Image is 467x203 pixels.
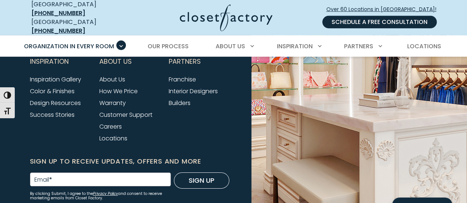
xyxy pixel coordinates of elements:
span: About Us [99,52,132,71]
a: Success Stories [30,111,75,119]
button: Footer Subnav Button - About Us [99,52,160,71]
div: [GEOGRAPHIC_DATA] [31,18,122,35]
img: Closet Factory Logo [180,4,272,31]
span: Inspiration [30,52,69,71]
button: Sign Up [174,172,229,189]
a: About Us [99,75,125,84]
a: Inspiration Gallery [30,75,81,84]
a: Schedule a Free Consultation [322,16,437,28]
a: Design Resources [30,99,81,107]
span: Inspiration [277,42,313,50]
a: Over 60 Locations in [GEOGRAPHIC_DATA]! [326,3,443,16]
span: Organization in Every Room [24,42,114,50]
button: Footer Subnav Button - Inspiration [30,52,90,71]
a: [PHONE_NUMBER] [31,27,85,35]
a: Franchise [169,75,196,84]
a: Locations [99,134,127,143]
nav: Primary Menu [19,36,449,57]
span: Partners [169,52,201,71]
span: Locations [407,42,441,50]
span: Our Process [148,42,189,50]
a: Careers [99,122,122,131]
label: Email [34,177,52,183]
a: [PHONE_NUMBER] [31,9,85,17]
button: Footer Subnav Button - Partners [169,52,229,71]
span: Partners [344,42,373,50]
a: Color & Finishes [30,87,75,95]
span: About Us [216,42,245,50]
a: Builders [169,99,190,107]
small: By clicking Submit, I agree to the and consent to receive marketing emails from Closet Factory. [30,192,171,200]
h6: Sign Up to Receive Updates, Offers and More [30,156,229,167]
a: Warranty [99,99,126,107]
span: Over 60 Locations in [GEOGRAPHIC_DATA]! [326,6,442,13]
a: Customer Support [99,111,152,119]
a: How We Price [99,87,138,95]
a: Privacy Policy [93,191,118,196]
a: Interior Designers [169,87,218,95]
